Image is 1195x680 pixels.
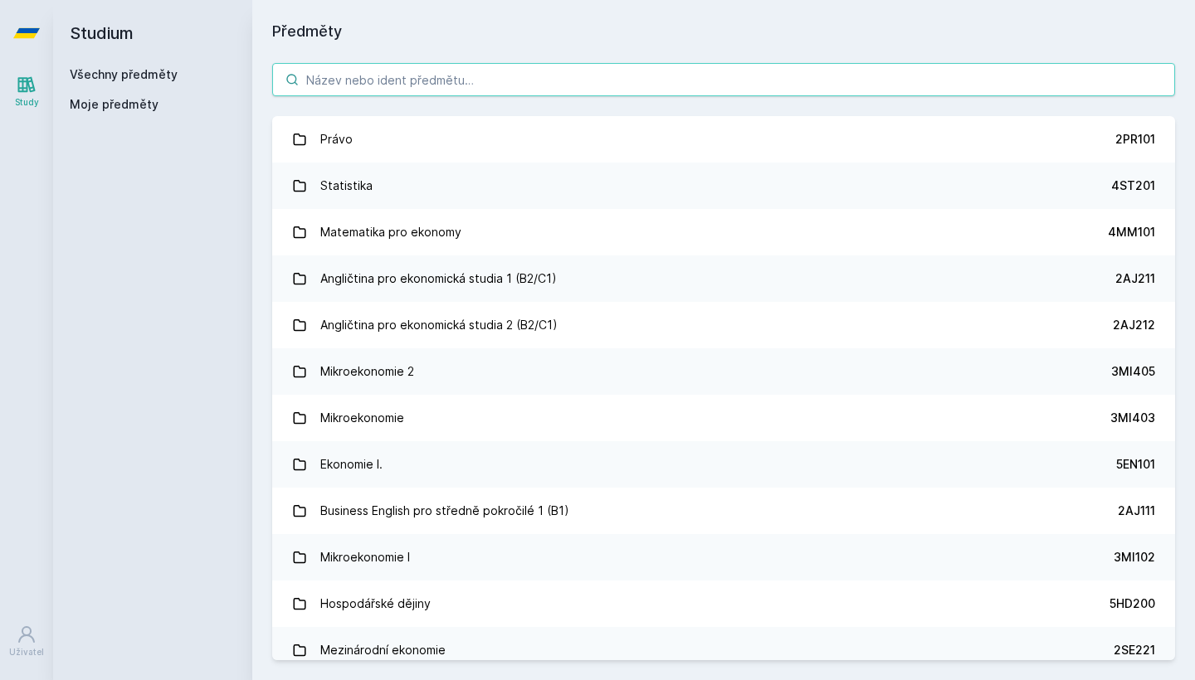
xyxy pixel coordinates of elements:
div: Uživatel [9,646,44,658]
div: Statistika [320,169,373,202]
div: Mezinárodní ekonomie [320,634,446,667]
a: Mikroekonomie 3MI403 [272,395,1175,441]
div: 3MI102 [1114,549,1155,566]
a: Business English pro středně pokročilé 1 (B1) 2AJ111 [272,488,1175,534]
a: Ekonomie I. 5EN101 [272,441,1175,488]
div: Matematika pro ekonomy [320,216,461,249]
a: Mikroekonomie 2 3MI405 [272,348,1175,395]
div: 2SE221 [1114,642,1155,658]
a: Angličtina pro ekonomická studia 1 (B2/C1) 2AJ211 [272,255,1175,302]
a: Právo 2PR101 [272,116,1175,163]
a: Statistika 4ST201 [272,163,1175,209]
a: Uživatel [3,616,50,667]
div: Právo [320,123,353,156]
div: Ekonomie I. [320,448,383,481]
a: Study [3,66,50,117]
a: Hospodářské dějiny 5HD200 [272,580,1175,627]
div: Mikroekonomie [320,401,404,435]
a: Mikroekonomie I 3MI102 [272,534,1175,580]
input: Název nebo ident předmětu… [272,63,1175,96]
div: 5EN101 [1116,456,1155,473]
div: 4MM101 [1108,224,1155,240]
div: 5HD200 [1110,595,1155,612]
div: 2AJ212 [1113,317,1155,333]
div: Business English pro středně pokročilé 1 (B1) [320,494,569,527]
div: Study [15,96,39,109]
a: Všechny předměty [70,67,178,81]
a: Matematika pro ekonomy 4MM101 [272,209,1175,255]
div: 2PR101 [1115,131,1155,148]
div: Hospodářské dějiny [320,587,431,620]
a: Mezinárodní ekonomie 2SE221 [272,627,1175,673]
h1: Předměty [272,20,1175,43]
div: Mikroekonomie 2 [320,355,414,388]
a: Angličtina pro ekonomická studia 2 (B2/C1) 2AJ212 [272,302,1175,348]
div: 2AJ111 [1118,503,1155,519]
div: Angličtina pro ekonomická studia 1 (B2/C1) [320,262,557,295]
span: Moje předměty [70,96,159,113]
div: 3MI403 [1110,410,1155,426]
div: Angličtina pro ekonomická studia 2 (B2/C1) [320,308,558,342]
div: 3MI405 [1111,363,1155,380]
div: 2AJ211 [1115,270,1155,287]
div: 4ST201 [1111,177,1155,194]
div: Mikroekonomie I [320,541,410,574]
